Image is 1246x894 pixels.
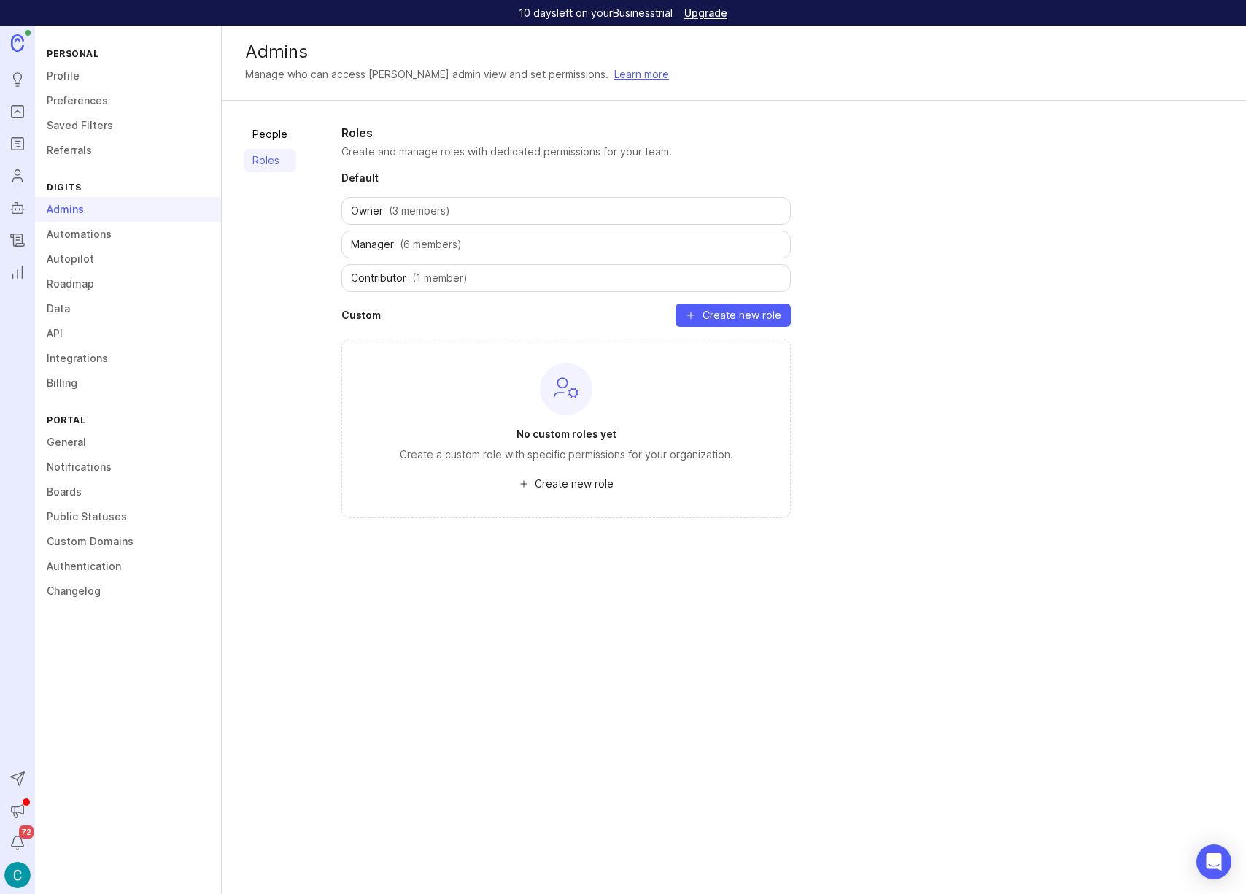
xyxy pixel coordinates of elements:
a: Autopilot [4,195,31,221]
div: Admins [245,43,1223,61]
a: Roadmaps [4,131,31,157]
button: Announcements [4,798,31,824]
button: Notifications [4,830,31,856]
div: Portal [35,410,221,430]
a: API [35,321,221,346]
h2: Default [341,171,791,185]
a: Public Statuses [35,504,221,529]
a: Ideas [4,66,31,93]
div: Open Intercom Messenger [1196,844,1231,879]
span: Create new role [535,477,614,491]
span: (3 members) [389,204,450,218]
a: Billing [35,371,221,396]
img: Canny Home [11,34,24,51]
div: Personal [35,44,221,63]
span: 72 [19,825,34,839]
a: Reporting [4,259,31,285]
a: Changelog [35,579,221,604]
span: (6 members) [400,237,462,252]
img: Craig Walker [4,862,31,888]
a: General [35,430,221,455]
a: People [244,123,296,146]
span: Owner [351,204,383,218]
a: Saved Filters [35,113,221,138]
h2: Roles [341,124,791,142]
a: Autopilot [35,247,221,271]
a: Preferences [35,88,221,113]
button: Send to Autopilot [4,766,31,792]
a: Integrations [35,346,221,371]
div: Digits [35,177,221,197]
p: 10 days left on your Business trial [519,6,673,20]
a: Learn more [614,66,669,82]
span: (1 member) [412,271,468,285]
a: Boards [35,479,221,504]
span: Create a custom role with specific permissions for your organization. [400,447,733,462]
h2: Custom [341,308,381,323]
a: Upgrade [684,8,727,18]
span: Contributor [351,271,406,285]
a: Custom Domains [35,529,221,554]
a: Users [4,163,31,189]
h2: No custom roles yet [516,427,616,442]
a: Authentication [35,554,221,579]
div: Manage who can access [PERSON_NAME] admin view and set permissions. [245,66,608,82]
a: Notifications [35,455,221,479]
a: Changelog [4,227,31,253]
a: Referrals [35,138,221,163]
a: Data [35,296,221,321]
button: Create new role [676,304,791,327]
a: Automations [35,222,221,247]
a: Roles [244,149,296,172]
span: Manager [351,237,394,252]
button: Create new role [512,474,620,494]
a: Roadmap [35,271,221,296]
a: Profile [35,63,221,88]
a: Portal [4,99,31,125]
span: Create and manage roles with dedicated permissions for your team. [341,144,791,159]
span: Create new role [703,308,781,323]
